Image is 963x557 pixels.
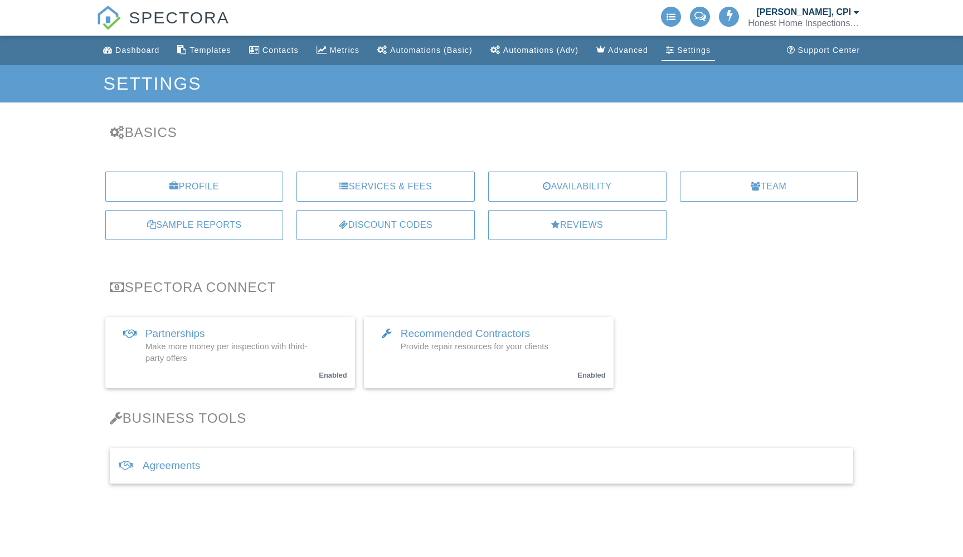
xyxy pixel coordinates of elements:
span: Provide repair resources for your clients [401,341,548,351]
a: Availability [488,172,667,202]
div: Honest Home Inspections NJ [748,18,859,29]
h3: Business Tools [110,411,853,426]
a: Support Center [782,40,865,61]
span: SPECTORA [129,6,230,29]
small: Enabled [319,371,347,379]
div: Templates [189,46,231,55]
img: The Best Home Inspection Software - Spectora [96,6,121,30]
div: Metrics [330,46,359,55]
h3: Basics [110,125,853,140]
a: Contacts [245,40,303,61]
a: Profile [105,172,284,202]
div: Automations (Basic) [390,46,473,55]
a: Settings [662,40,715,61]
a: Templates [173,40,236,61]
a: Recommended Contractors Provide repair resources for your clients Enabled [364,317,614,388]
h3: Spectora Connect [110,280,853,295]
a: Discount Codes [296,210,475,240]
a: Advanced [592,40,653,61]
div: Settings [677,46,711,55]
small: Enabled [577,371,606,379]
span: Make more money per inspection with third-party offers [145,341,308,363]
div: [PERSON_NAME], CPI [756,7,851,18]
a: Automations (Advanced) [486,40,583,61]
div: Contacts [262,46,299,55]
a: Reviews [488,210,667,240]
a: Services & Fees [296,172,475,202]
a: Partnerships Make more money per inspection with third-party offers Enabled [105,317,355,388]
a: Dashboard [99,40,164,61]
a: SPECTORA [96,17,230,37]
a: Automations (Basic) [373,40,477,61]
div: Dashboard [115,46,159,55]
a: Metrics [312,40,364,61]
span: Recommended Contractors [401,328,530,339]
div: Support Center [798,46,860,55]
div: Automations (Adv) [503,46,578,55]
div: Advanced [608,46,648,55]
div: Agreements [110,448,853,484]
h1: Settings [104,74,860,94]
a: Team [680,172,858,202]
a: Sample Reports [105,210,284,240]
span: Partnerships [145,328,205,339]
